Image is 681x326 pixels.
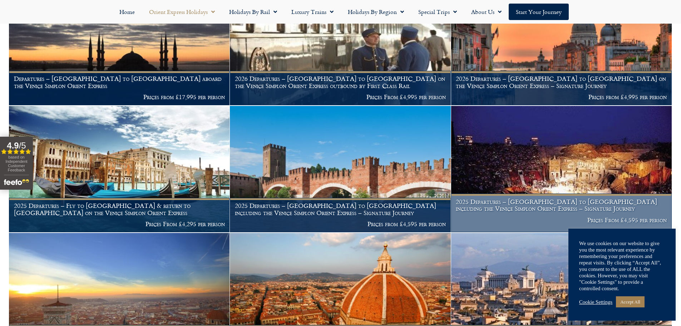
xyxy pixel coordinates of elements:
h1: 2025 Departures – [GEOGRAPHIC_DATA] to [GEOGRAPHIC_DATA] including the Venice Simplon Orient Expr... [456,198,667,212]
a: Orient Express Holidays [142,4,222,20]
p: Prices from £17,995 per person [14,93,225,101]
h1: 2026 Departures – [GEOGRAPHIC_DATA] to [GEOGRAPHIC_DATA] on the Venice Simplon Orient Express – S... [456,75,667,89]
a: 2025 Departures – [GEOGRAPHIC_DATA] to [GEOGRAPHIC_DATA] including the Venice Simplon Orient Expr... [230,106,451,233]
p: Prices from £4,595 per person [235,220,446,228]
a: Cookie Settings [579,299,612,305]
a: Accept All [616,296,645,307]
a: Luxury Trains [284,4,341,20]
p: Prices From £4,595 per person [456,216,667,224]
p: Prices From £4,995 per person [235,93,446,101]
div: We use cookies on our website to give you the most relevant experience by remembering your prefer... [579,240,665,292]
a: Special Trips [411,4,464,20]
a: Start your Journey [509,4,569,20]
p: Prices from £4,995 per person [456,93,667,101]
img: venice aboard the Orient Express [9,106,230,232]
p: Prices From £4,295 per person [14,220,225,228]
a: Holidays by Region [341,4,411,20]
h1: 2025 Departures – Fly to [GEOGRAPHIC_DATA] & return to [GEOGRAPHIC_DATA] on the Venice Simplon Or... [14,202,225,216]
h1: 2026 Departures – [GEOGRAPHIC_DATA] to [GEOGRAPHIC_DATA] on the Venice Simplon Orient Express out... [235,75,446,89]
a: 2025 Departures – Fly to [GEOGRAPHIC_DATA] & return to [GEOGRAPHIC_DATA] on the Venice Simplon Or... [9,106,230,233]
a: About Us [464,4,509,20]
h1: Departures – [GEOGRAPHIC_DATA] to [GEOGRAPHIC_DATA] aboard the Venice Simplon Orient Express [14,75,225,89]
a: Home [112,4,142,20]
a: Holidays by Rail [222,4,284,20]
h1: 2025 Departures – [GEOGRAPHIC_DATA] to [GEOGRAPHIC_DATA] including the Venice Simplon Orient Expr... [235,202,446,216]
nav: Menu [4,4,677,20]
a: 2025 Departures – [GEOGRAPHIC_DATA] to [GEOGRAPHIC_DATA] including the Venice Simplon Orient Expr... [451,106,672,233]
